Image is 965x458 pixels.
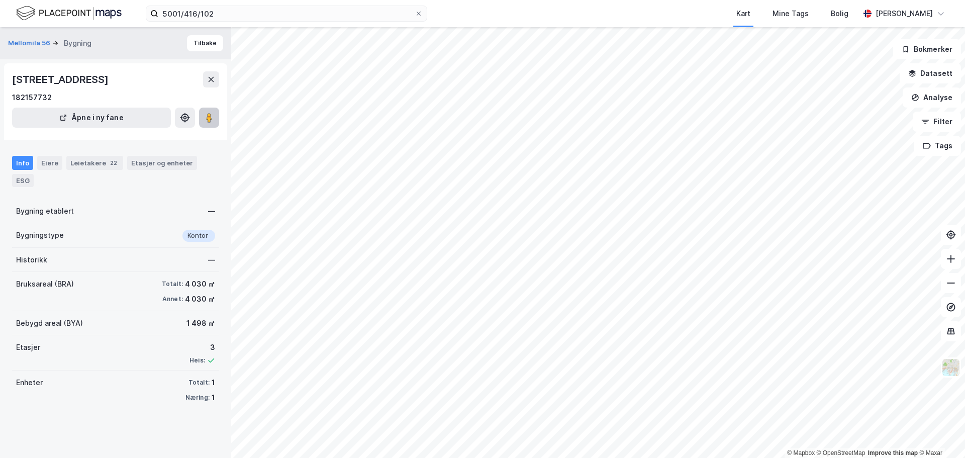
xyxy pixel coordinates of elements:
[16,254,47,266] div: Historikk
[12,71,111,87] div: [STREET_ADDRESS]
[16,5,122,22] img: logo.f888ab2527a4732fd821a326f86c7f29.svg
[162,280,183,288] div: Totalt:
[185,293,215,305] div: 4 030 ㎡
[773,8,809,20] div: Mine Tags
[941,358,960,377] img: Z
[208,205,215,217] div: —
[915,410,965,458] iframe: Chat Widget
[868,449,918,456] a: Improve this map
[915,410,965,458] div: Kontrollprogram for chat
[37,156,62,170] div: Eiere
[12,174,34,187] div: ESG
[817,449,865,456] a: OpenStreetMap
[162,295,183,303] div: Annet:
[186,317,215,329] div: 1 498 ㎡
[12,156,33,170] div: Info
[893,39,961,59] button: Bokmerker
[16,278,74,290] div: Bruksareal (BRA)
[66,156,123,170] div: Leietakere
[16,205,74,217] div: Bygning etablert
[12,91,52,104] div: 182157732
[185,394,210,402] div: Næring:
[212,377,215,389] div: 1
[900,63,961,83] button: Datasett
[16,341,40,353] div: Etasjer
[16,317,83,329] div: Bebygd areal (BYA)
[903,87,961,108] button: Analyse
[189,341,215,353] div: 3
[208,254,215,266] div: —
[64,37,91,49] div: Bygning
[12,108,171,128] button: Åpne i ny fane
[8,38,52,48] button: Mellomila 56
[188,379,210,387] div: Totalt:
[131,158,193,167] div: Etasjer og enheter
[914,136,961,156] button: Tags
[108,158,119,168] div: 22
[787,449,815,456] a: Mapbox
[187,35,223,51] button: Tilbake
[876,8,933,20] div: [PERSON_NAME]
[736,8,750,20] div: Kart
[212,392,215,404] div: 1
[158,6,415,21] input: Søk på adresse, matrikkel, gårdeiere, leietakere eller personer
[185,278,215,290] div: 4 030 ㎡
[913,112,961,132] button: Filter
[16,229,64,241] div: Bygningstype
[189,356,205,364] div: Heis:
[831,8,848,20] div: Bolig
[16,377,43,389] div: Enheter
